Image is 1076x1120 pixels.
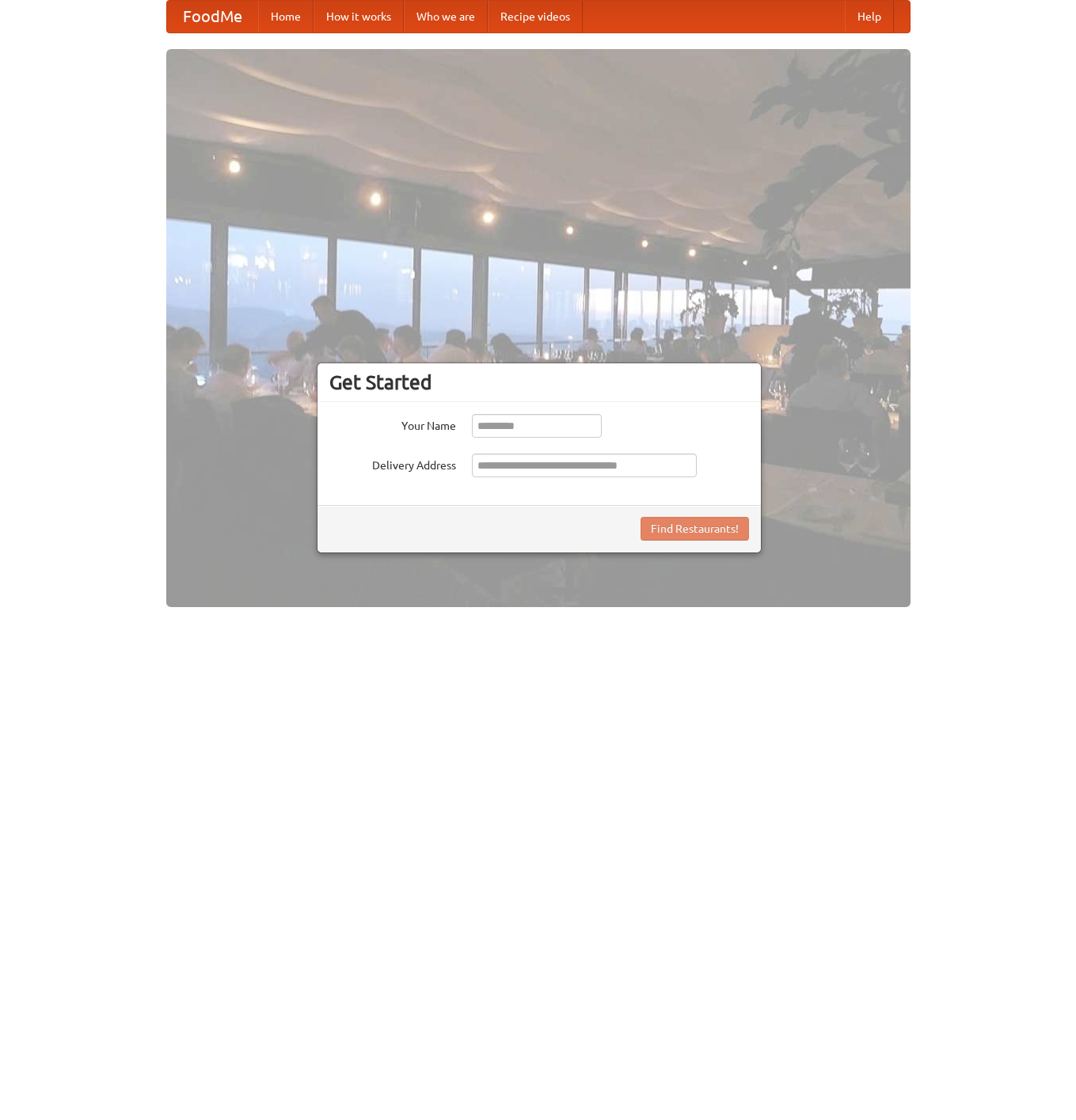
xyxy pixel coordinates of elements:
[488,1,583,32] a: Recipe videos
[404,1,488,32] a: Who we are
[258,1,314,32] a: Home
[845,1,894,32] a: Help
[167,1,258,32] a: FoodMe
[329,454,456,473] label: Delivery Address
[641,517,749,541] button: Find Restaurants!
[329,370,749,394] h3: Get Started
[314,1,404,32] a: How it works
[329,414,456,434] label: Your Name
